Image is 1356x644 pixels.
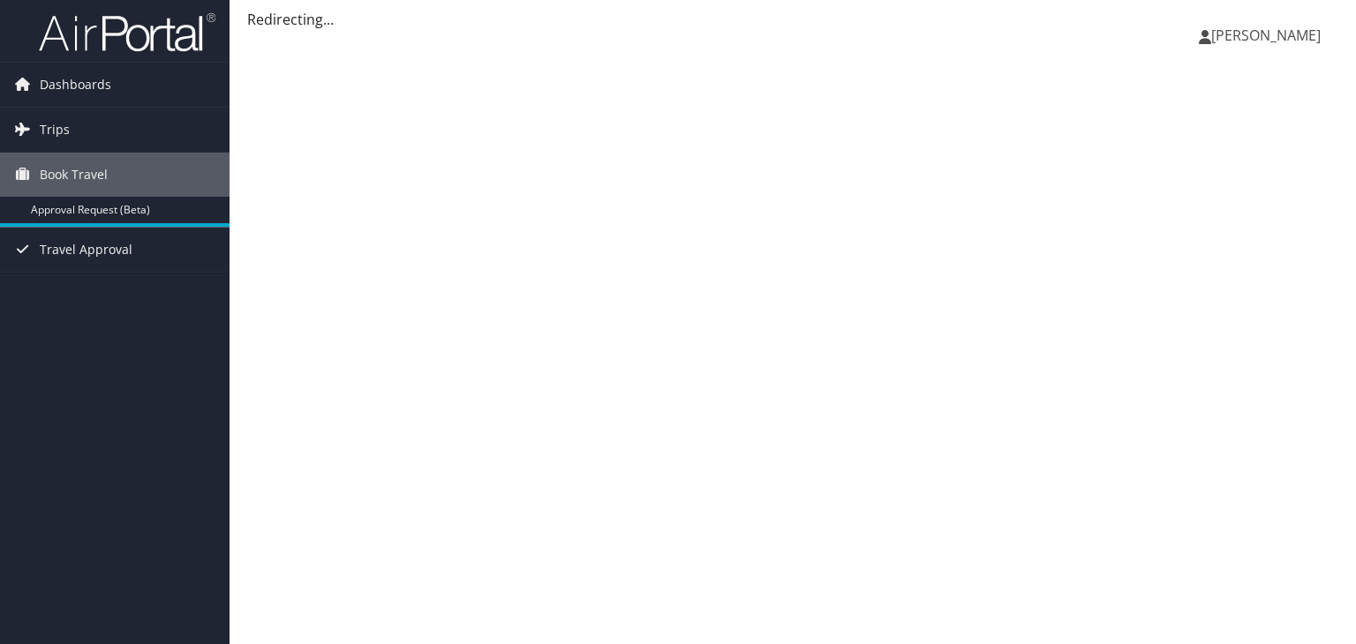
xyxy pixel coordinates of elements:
a: [PERSON_NAME] [1199,9,1338,62]
div: Redirecting... [247,9,1338,30]
span: [PERSON_NAME] [1211,26,1321,45]
span: Dashboards [40,63,111,107]
span: Book Travel [40,153,108,197]
img: airportal-logo.png [39,11,215,53]
span: Travel Approval [40,228,132,272]
span: Trips [40,108,70,152]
